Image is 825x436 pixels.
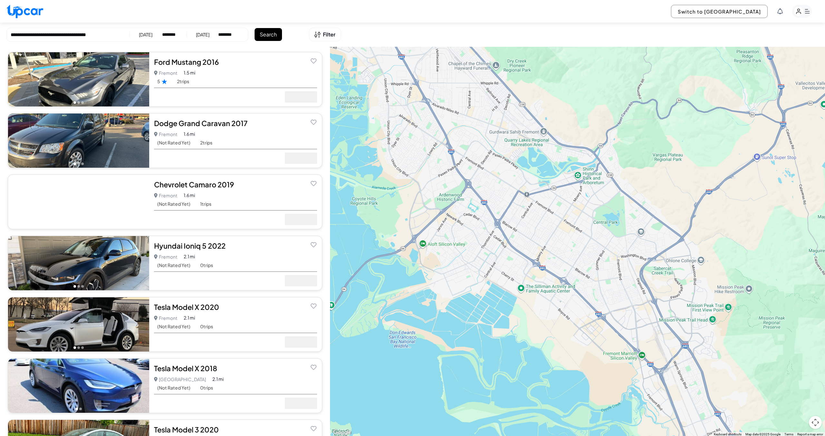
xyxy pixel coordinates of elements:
button: Add to favorites [309,301,318,310]
span: 0 trips [200,385,213,391]
button: Go to photo 3 [81,346,84,349]
div: Ford Mustang 2016 [154,57,317,67]
p: Fremont [154,252,177,261]
img: Car Image [8,359,149,413]
p: Fremont [154,313,177,322]
button: Go to photo 1 [73,163,76,165]
span: 0 trips [200,263,213,268]
button: Go to photo 3 [81,101,84,104]
button: Go to photo 1 [73,346,76,349]
button: Add to favorites [309,56,318,65]
button: Go to photo 3 [81,224,84,226]
div: Dodge Grand Caravan 2017 [154,118,317,128]
span: 0 trips [200,324,213,329]
button: Add to favorites [309,179,318,188]
img: Car Image [8,175,149,229]
span: Map data ©2025 Google [745,432,781,436]
button: Search [255,28,282,41]
button: Add to favorites [309,424,318,433]
span: 1.6 mi [184,192,195,199]
span: (Not Rated Yet) [157,263,190,268]
span: 1.5 mi [184,69,195,76]
button: Go to photo 2 [79,408,82,410]
img: Car Image [8,114,149,168]
span: 2 trips [200,140,212,145]
button: Go to photo 2 [77,163,80,165]
span: 1.6 mi [184,131,195,137]
button: Go to photo 2 [77,346,80,349]
button: Go to photo 2 [77,101,80,104]
button: Add to favorites [309,362,318,372]
img: Upcar Logo [6,5,43,18]
p: [GEOGRAPHIC_DATA] [154,375,206,384]
button: Add to favorites [309,240,318,249]
button: Go to photo 1 [73,285,76,288]
p: Fremont [154,68,177,77]
div: [DATE] [196,31,209,38]
a: Report a map error [797,432,823,436]
div: Chevrolet Camaro 2019 [154,180,317,189]
span: (Not Rated Yet) [157,140,190,145]
p: Fremont [154,191,177,200]
button: Open filters [309,28,341,41]
button: Go to photo 1 [73,101,76,104]
span: Filter [323,31,335,38]
button: Map camera controls [809,416,822,429]
div: Hyundai Ioniq 5 2022 [154,241,317,251]
span: (Not Rated Yet) [157,385,190,391]
div: Tesla Model X 2018 [154,363,317,373]
div: Tesla Model X 2020 [154,302,317,312]
span: (Not Rated Yet) [157,324,190,329]
div: Tesla Model 3 2020 [154,425,317,434]
button: Go to photo 2 [77,285,80,288]
a: Terms [784,432,793,436]
span: 2.1 mi [184,253,195,260]
button: Go to photo 3 [81,163,84,165]
div: [DATE] [139,31,152,38]
button: Switch to [GEOGRAPHIC_DATA] [671,5,768,18]
button: Go to photo 1 [75,408,78,410]
span: 1 trips [200,201,211,207]
span: 2.1 mi [184,314,195,321]
span: (Not Rated Yet) [157,201,190,207]
button: Go to photo 1 [73,224,76,226]
img: Star Rating [161,79,167,84]
img: Car Image [8,52,149,106]
span: 2.1 mi [212,376,224,382]
button: Add to favorites [309,117,318,126]
img: Car Image [8,297,149,352]
p: Fremont [154,130,177,139]
span: 2 trips [177,79,189,84]
span: 5 [157,79,167,84]
img: Car Image [8,236,149,290]
button: Go to photo 3 [81,285,84,288]
button: Go to photo 2 [77,224,80,226]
